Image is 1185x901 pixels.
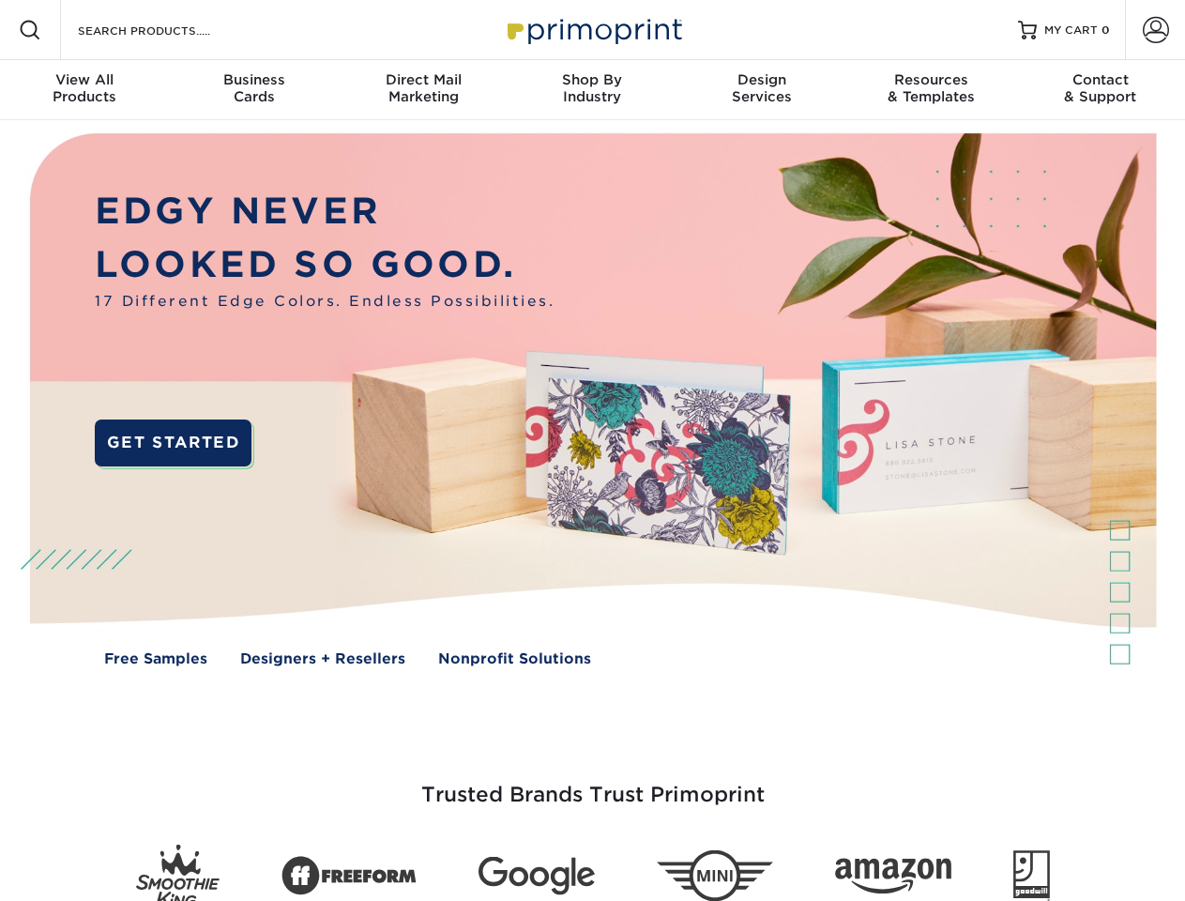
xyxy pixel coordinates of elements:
div: & Templates [846,71,1015,105]
span: Design [677,71,846,88]
a: GET STARTED [95,420,251,466]
div: Industry [508,71,676,105]
a: Contact& Support [1016,60,1185,120]
span: Contact [1016,71,1185,88]
div: Services [677,71,846,105]
a: Nonprofit Solutions [438,649,591,670]
a: DesignServices [677,60,846,120]
a: Designers + Resellers [240,649,405,670]
h3: Trusted Brands Trust Primoprint [44,738,1142,830]
a: Shop ByIndustry [508,60,676,120]
img: Amazon [835,859,951,894]
a: Resources& Templates [846,60,1015,120]
img: Google [479,857,595,895]
span: Shop By [508,71,676,88]
a: Free Samples [104,649,207,670]
input: SEARCH PRODUCTS..... [76,19,259,41]
span: Business [169,71,338,88]
img: Goodwill [1013,850,1050,901]
div: & Support [1016,71,1185,105]
p: LOOKED SO GOOD. [95,238,555,292]
span: Resources [846,71,1015,88]
span: Direct Mail [339,71,508,88]
span: MY CART [1044,23,1098,38]
div: Marketing [339,71,508,105]
img: Primoprint [499,9,687,50]
span: 0 [1101,23,1110,37]
div: Cards [169,71,338,105]
a: Direct MailMarketing [339,60,508,120]
a: BusinessCards [169,60,338,120]
p: EDGY NEVER [95,185,555,238]
span: 17 Different Edge Colors. Endless Possibilities. [95,291,555,313]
